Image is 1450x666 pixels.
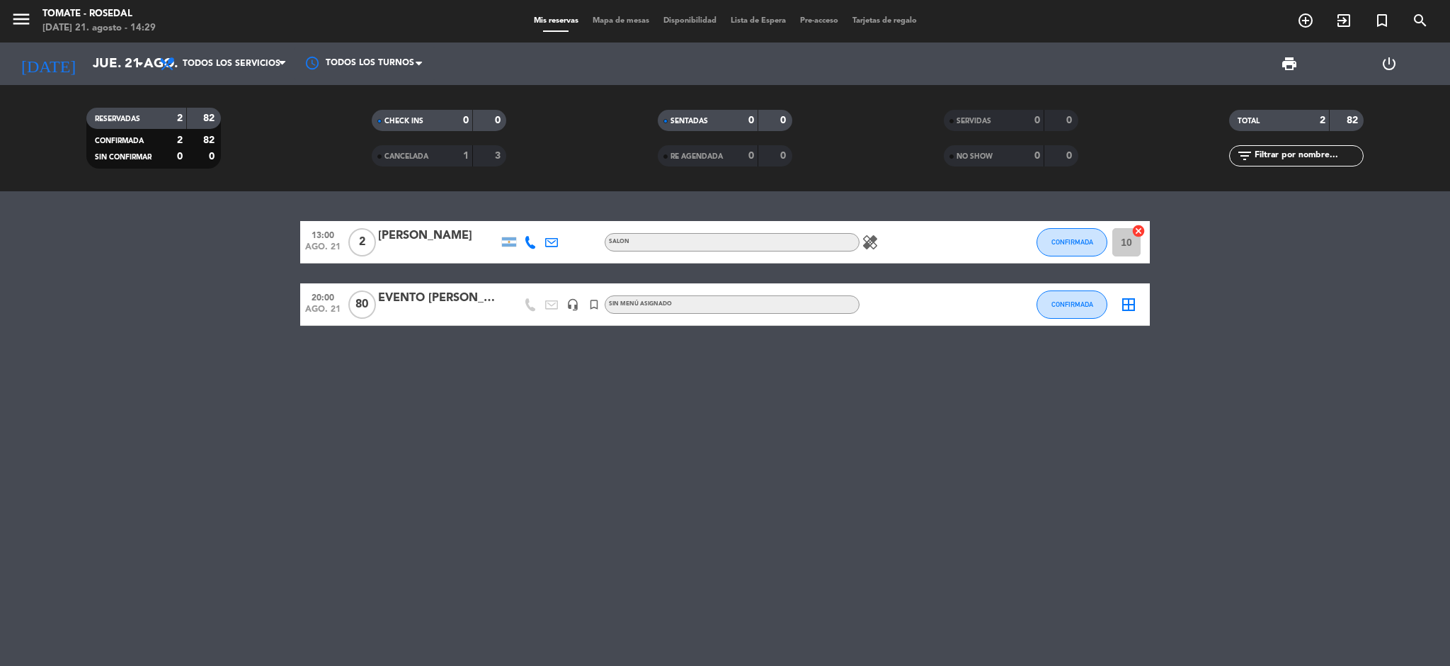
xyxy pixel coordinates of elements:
[1034,151,1040,161] strong: 0
[1066,151,1075,161] strong: 0
[42,21,156,35] div: [DATE] 21. agosto - 14:29
[42,7,156,21] div: Tomate - Rosedal
[724,17,793,25] span: Lista de Espera
[957,153,993,160] span: NO SHOW
[748,115,754,125] strong: 0
[1131,224,1146,238] i: cancel
[1253,148,1363,164] input: Filtrar por nombre...
[1320,115,1325,125] strong: 2
[748,151,754,161] strong: 0
[495,151,503,161] strong: 3
[793,17,845,25] span: Pre-acceso
[1340,43,1439,85] div: LOG OUT
[1297,12,1314,29] i: add_circle_outline
[670,118,708,125] span: SENTADAS
[780,151,789,161] strong: 0
[384,118,423,125] span: CHECK INS
[95,115,140,123] span: RESERVADAS
[348,228,376,256] span: 2
[132,55,149,72] i: arrow_drop_down
[1374,12,1391,29] i: turned_in_not
[1381,55,1398,72] i: power_settings_new
[203,135,217,145] strong: 82
[305,305,341,321] span: ago. 21
[1335,12,1352,29] i: exit_to_app
[1120,296,1137,313] i: border_all
[177,135,183,145] strong: 2
[1281,55,1298,72] span: print
[1037,228,1107,256] button: CONFIRMADA
[609,239,629,244] span: SALON
[1412,12,1429,29] i: search
[670,153,723,160] span: RE AGENDADA
[1238,118,1260,125] span: TOTAL
[209,152,217,162] strong: 0
[203,113,217,123] strong: 82
[95,154,152,161] span: SIN CONFIRMAR
[384,153,428,160] span: CANCELADA
[845,17,924,25] span: Tarjetas de regalo
[780,115,789,125] strong: 0
[566,298,579,311] i: headset_mic
[1066,115,1075,125] strong: 0
[1347,115,1361,125] strong: 82
[378,227,498,245] div: [PERSON_NAME]
[1037,290,1107,319] button: CONFIRMADA
[588,298,600,311] i: turned_in_not
[1236,147,1253,164] i: filter_list
[463,115,469,125] strong: 0
[11,9,32,30] i: menu
[586,17,656,25] span: Mapa de mesas
[305,242,341,259] span: ago. 21
[177,113,183,123] strong: 2
[527,17,586,25] span: Mis reservas
[177,152,183,162] strong: 0
[305,226,341,242] span: 13:00
[95,137,144,145] span: CONFIRMADA
[495,115,503,125] strong: 0
[378,289,498,307] div: EVENTO [PERSON_NAME]
[348,290,376,319] span: 80
[656,17,724,25] span: Disponibilidad
[609,301,672,307] span: Sin menú asignado
[463,151,469,161] strong: 1
[862,234,879,251] i: healing
[305,288,341,305] span: 20:00
[1034,115,1040,125] strong: 0
[11,48,86,79] i: [DATE]
[11,9,32,35] button: menu
[1051,238,1093,246] span: CONFIRMADA
[1051,300,1093,308] span: CONFIRMADA
[183,59,280,69] span: Todos los servicios
[957,118,991,125] span: SERVIDAS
